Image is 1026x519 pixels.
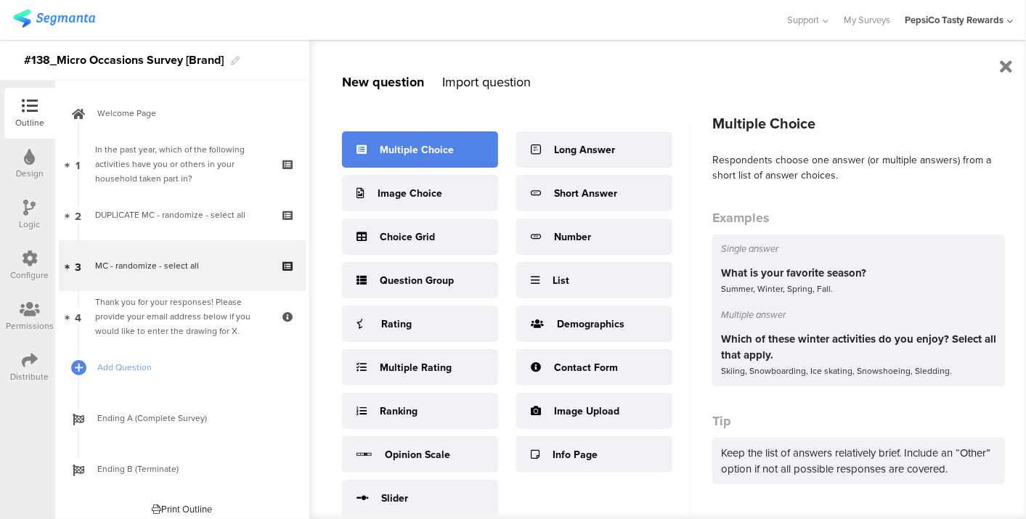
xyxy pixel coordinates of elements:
[378,186,442,201] div: Image Choice
[75,207,81,223] span: 2
[97,106,283,120] span: Welcome Page
[59,88,306,139] a: Welcome Page
[905,13,1003,27] div: PepsiCo Tasty Rewards
[20,218,41,231] div: Logic
[95,142,269,186] div: In the past year, which of the following activities have you or others in your household taken pa...
[721,363,996,379] div: Skiing, Snowboarding, Ice skating, Snowshoeing, Sledding.
[16,167,44,180] div: Design
[554,142,615,158] div: Long Answer
[95,295,269,338] div: Thank you for your responses! Please provide your email address below if you would like to enter ...
[712,438,1005,484] div: Keep the list of answers relatively brief. Include an “Other” option if not all possible response...
[380,273,454,288] div: Question Group
[557,316,624,332] div: Demographics
[380,360,452,375] div: Multiple Rating
[554,229,591,245] div: Number
[13,9,95,28] img: segmanta logo
[59,139,306,189] a: 1 In the past year, which of the following activities have you or others in your household taken ...
[97,360,283,375] span: Add Question
[59,393,306,444] a: Ending A (Complete Survey)
[152,502,213,516] div: Print Outline
[442,73,531,91] div: Import question
[721,242,996,256] div: Single answer
[380,229,435,245] div: Choice Grid
[553,447,598,462] div: Info Page
[95,258,269,273] div: MC - randomize - select all
[554,404,619,419] div: Image Upload
[97,462,283,476] span: Ending B (Terminate)
[59,240,306,291] a: 3 MC - randomize - select all
[712,208,1005,227] div: Examples
[380,404,418,419] div: Ranking
[75,308,81,324] span: 4
[15,116,44,129] div: Outline
[554,360,618,375] div: Contact Form
[59,189,306,240] a: 2 DUPLICATE MC - randomize - select all
[553,273,569,288] div: List
[342,73,424,91] div: New question
[721,281,996,297] div: Summer, Winter, Spring, Fall.
[97,411,283,425] span: Ending A (Complete Survey)
[6,319,54,332] div: Permissions
[76,156,81,172] span: 1
[380,142,454,158] div: Multiple Choice
[24,49,224,72] div: #138_Micro Occasions Survey [Brand]
[381,316,412,332] div: Rating
[712,113,1005,134] div: Multiple Choice
[554,186,617,201] div: Short Answer
[712,152,1005,183] div: Respondents choose one answer (or multiple answers) from a short list of answer choices.
[59,444,306,494] a: Ending B (Terminate)
[75,258,81,274] span: 3
[381,491,408,506] div: Slider
[385,447,450,462] div: Opinion Scale
[11,269,49,282] div: Configure
[59,291,306,342] a: 4 Thank you for your responses! Please provide your email address below if you would like to ente...
[721,265,996,281] div: What is your favorite season?
[721,308,996,322] div: Multiple answer
[721,331,996,363] div: Which of these winter activities do you enjoy? Select all that apply.
[95,208,269,222] div: DUPLICATE MC - randomize - select all
[788,13,820,27] span: Support
[11,370,49,383] div: Distribute
[712,412,1005,430] div: Tip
